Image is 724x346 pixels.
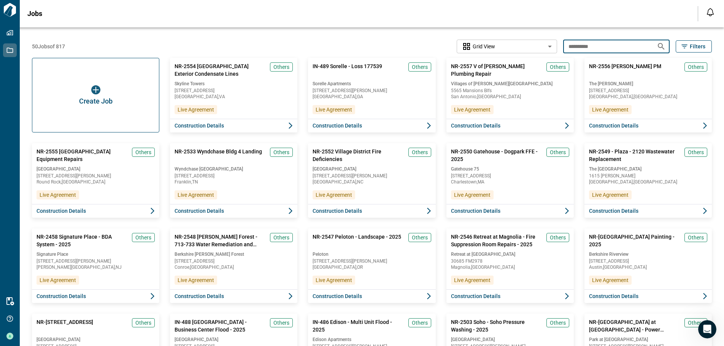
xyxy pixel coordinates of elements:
[27,10,42,18] span: Jobs
[451,148,543,163] span: NR-2550 Gatehouse - Dogpark FFE - 2025
[37,233,129,248] span: NR-2458 Signature Place - BDA System - 2025
[446,119,574,132] button: Construction Details
[175,292,224,300] span: Construction Details
[589,94,707,99] span: [GEOGRAPHIC_DATA] , [GEOGRAPHIC_DATA]
[37,259,155,263] span: [STREET_ADDRESS][PERSON_NAME]
[473,43,495,50] span: Grid View
[273,234,289,241] span: Others
[451,336,569,343] span: [GEOGRAPHIC_DATA]
[40,191,76,199] span: Live Agreement
[412,234,428,241] span: Others
[654,39,669,54] button: Search jobs
[37,251,155,257] span: Signature Place
[412,148,428,156] span: Others
[550,234,566,241] span: Others
[550,63,566,71] span: Others
[451,318,543,333] span: NR-2503 Soho - Soho Pressure Washing - 2025
[313,166,431,172] span: [GEOGRAPHIC_DATA]
[273,63,289,71] span: Others
[688,63,704,71] span: Others
[313,233,401,248] span: NR-2547 Peloton - Landscape - 2025
[175,166,293,172] span: Wyndchase [GEOGRAPHIC_DATA]
[175,88,293,93] span: [STREET_ADDRESS]
[37,174,155,178] span: [STREET_ADDRESS][PERSON_NAME]
[451,265,569,269] span: Magnolia , [GEOGRAPHIC_DATA]
[175,233,267,248] span: NR-2548 [PERSON_NAME] Forest - 713-733 Water Remediation and Restoration - 2025
[37,265,155,269] span: [PERSON_NAME][GEOGRAPHIC_DATA] , NJ
[313,265,431,269] span: [GEOGRAPHIC_DATA] , OR
[690,43,705,50] span: Filters
[451,233,543,248] span: NR-2546 Retreat at Magnolia - Fire Suppression Room Repairs - 2025
[451,81,569,87] span: Villages of [PERSON_NAME][GEOGRAPHIC_DATA]
[589,251,707,257] span: Berkshire Riverview
[550,148,566,156] span: Others
[316,191,352,199] span: Live Agreement
[40,276,76,284] span: Live Agreement
[412,319,428,327] span: Others
[589,88,707,93] span: [STREET_ADDRESS]
[37,207,86,215] span: Construction Details
[37,180,155,184] span: Round Rock , [GEOGRAPHIC_DATA]
[175,81,293,87] span: Skyline Towers
[37,148,129,163] span: NR-2555 [GEOGRAPHIC_DATA] Equipment Repairs
[313,207,362,215] span: Construction Details
[698,320,716,338] iframe: Intercom live chat
[79,97,113,105] span: Create Job
[589,259,707,263] span: [STREET_ADDRESS]
[175,207,224,215] span: Construction Details
[446,204,574,218] button: Construction Details
[170,119,297,132] button: Construction Details
[316,276,352,284] span: Live Agreement
[457,39,557,54] div: Without label
[313,88,431,93] span: [STREET_ADDRESS][PERSON_NAME]
[446,289,574,303] button: Construction Details
[313,81,431,87] span: Sorelle Apartments
[178,276,214,284] span: Live Agreement
[308,119,435,132] button: Construction Details
[589,180,707,184] span: [GEOGRAPHIC_DATA] , [GEOGRAPHIC_DATA]
[589,62,661,78] span: NR-2556 [PERSON_NAME] PM
[589,148,681,163] span: NR-2549 - Plaza - 2120 Wastewater Replacement
[175,318,267,333] span: IN-488 [GEOGRAPHIC_DATA] - Business Center Flood - 2025
[688,319,704,327] span: Others
[175,122,224,129] span: Construction Details
[451,174,569,178] span: [STREET_ADDRESS]
[584,204,712,218] button: Construction Details
[32,289,159,303] button: Construction Details
[454,276,491,284] span: Live Agreement
[175,94,293,99] span: [GEOGRAPHIC_DATA] , VA
[451,88,569,93] span: 5565 Mansions Blfs
[451,259,569,263] span: 30685 FM2978
[32,43,65,50] span: 50 Jobs of 817
[589,233,681,248] span: NR-[GEOGRAPHIC_DATA] Painting - 2025
[451,292,500,300] span: Construction Details
[589,81,707,87] span: The [PERSON_NAME]
[175,336,293,343] span: [GEOGRAPHIC_DATA]
[313,180,431,184] span: [GEOGRAPHIC_DATA] , NC
[589,207,638,215] span: Construction Details
[589,174,707,178] span: 1615 [PERSON_NAME]
[178,191,214,199] span: Live Agreement
[589,318,681,333] span: NR-[GEOGRAPHIC_DATA] at [GEOGRAPHIC_DATA] - Power Washing Buildings, Breezeways and Stairwell Was...
[313,259,431,263] span: [STREET_ADDRESS][PERSON_NAME]
[170,204,297,218] button: Construction Details
[589,292,638,300] span: Construction Details
[584,289,712,303] button: Construction Details
[175,180,293,184] span: Franklin , TN
[313,251,431,257] span: Peloton
[175,265,293,269] span: Conroe , [GEOGRAPHIC_DATA]
[584,119,712,132] button: Construction Details
[313,336,431,343] span: Edison Apartments
[273,319,289,327] span: Others
[589,166,707,172] span: The [GEOGRAPHIC_DATA]
[412,63,428,71] span: Others
[175,174,293,178] span: [STREET_ADDRESS]
[37,336,155,343] span: [GEOGRAPHIC_DATA]
[175,259,293,263] span: [STREET_ADDRESS]
[135,148,151,156] span: Others
[688,148,704,156] span: Others
[592,106,629,113] span: Live Agreement
[451,166,569,172] span: Gatehouse 75
[592,191,629,199] span: Live Agreement
[451,62,543,78] span: NR-2557 V of [PERSON_NAME] Plumbing Repair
